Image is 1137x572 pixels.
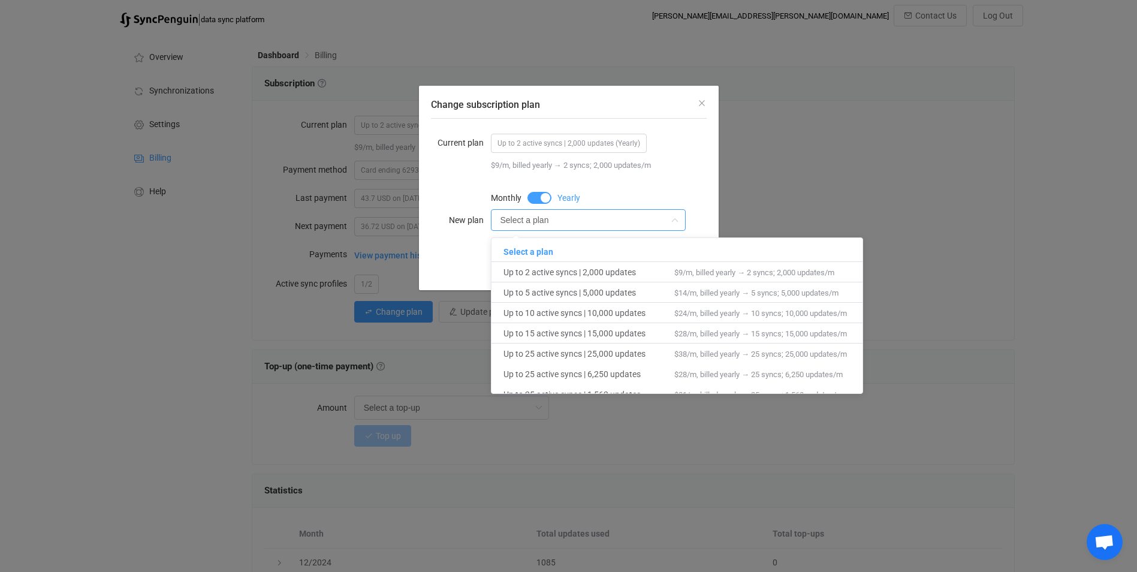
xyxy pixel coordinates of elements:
[674,268,834,277] span: $9/m, billed yearly → 2 syncs; 2,000 updates/m
[491,134,647,153] span: Up to 2 active syncs | 2,000 updates (Yearly)
[503,262,674,282] span: Up to 2 active syncs | 2,000 updates
[674,350,847,359] span: $38/m, billed yearly → 25 syncs; 25,000 updates/m
[697,98,707,109] button: Close
[503,364,674,384] span: Up to 25 active syncs | 6,250 updates
[491,194,521,202] span: Monthly
[503,242,674,262] span: Select a plan
[674,309,847,318] span: $24/m, billed yearly → 10 syncs; 10,000 updates/m
[431,131,491,155] label: Current plan
[674,329,847,338] span: $28/m, billed yearly → 15 syncs; 15,000 updates/m
[419,86,719,290] div: Change subscription plan
[557,194,580,202] span: Yearly
[491,161,651,170] span: $9/m, billed yearly → 2 syncs; 2,000 updates/m
[1087,524,1123,560] div: Open chat
[431,99,540,110] span: Change subscription plan
[503,282,674,303] span: Up to 5 active syncs | 5,000 updates
[503,344,674,364] span: Up to 25 active syncs | 25,000 updates
[503,384,674,405] span: Up to 25 active syncs | 1,562 updates
[503,303,674,323] span: Up to 10 active syncs | 10,000 updates
[503,323,674,344] span: Up to 15 active syncs | 15,000 updates
[674,288,839,297] span: $14/m, billed yearly → 5 syncs; 5,000 updates/m
[491,209,686,231] input: Select a plan
[674,370,843,379] span: $28/m, billed yearly → 25 syncs; 6,250 updates/m
[431,208,491,232] label: New plan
